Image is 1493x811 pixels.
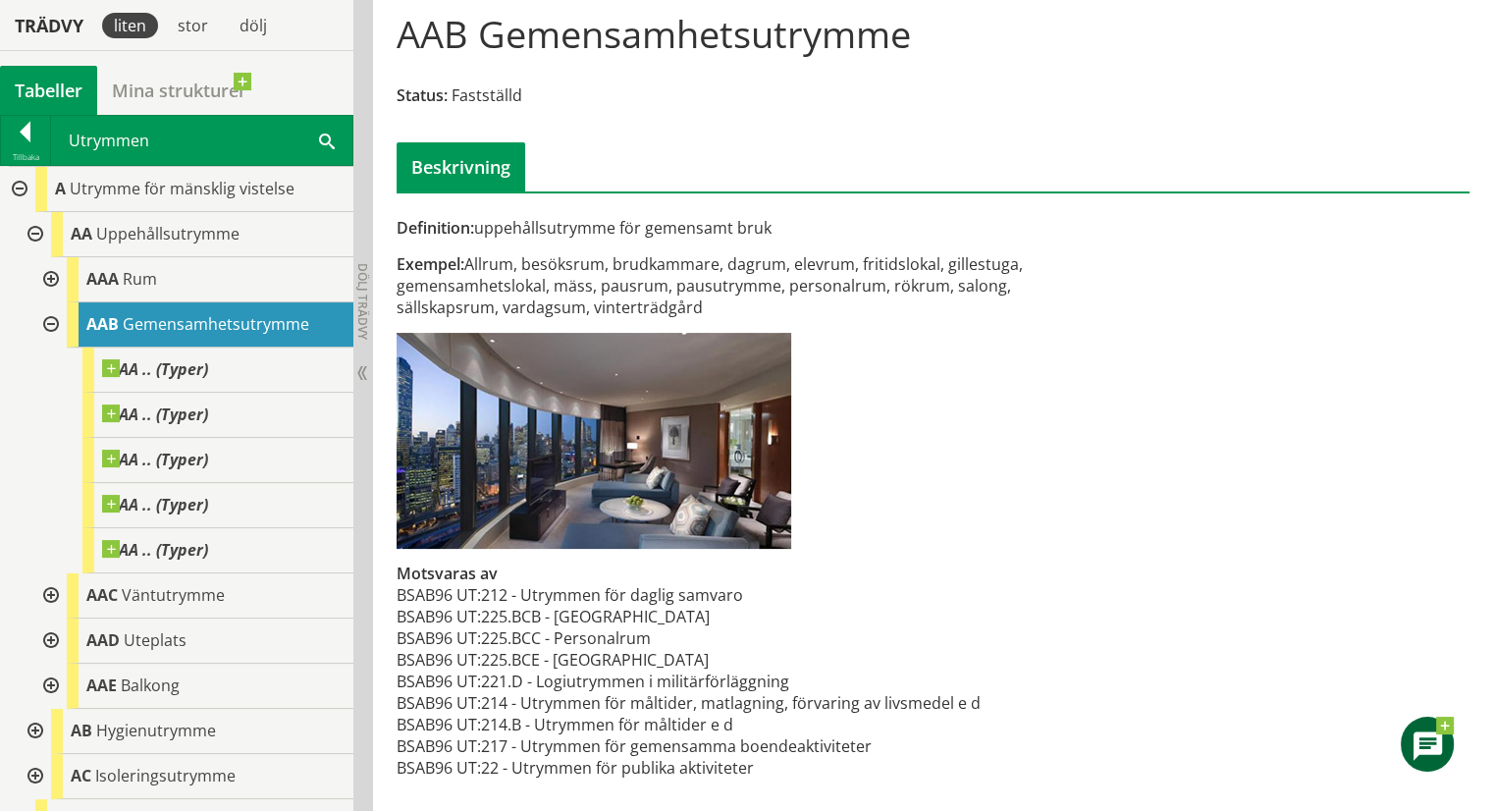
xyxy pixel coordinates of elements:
div: Beskrivning [397,142,525,191]
div: Gå till informationssidan för CoClass Studio [16,709,353,754]
span: AAE [86,675,117,696]
div: stor [166,13,220,38]
td: BSAB96 UT: [397,714,481,735]
span: Hygienutrymme [96,720,216,741]
td: 221.D - Logiutrymmen i militärförläggning [481,671,981,692]
div: Gå till informationssidan för CoClass Studio [47,528,353,573]
span: AC [71,765,91,786]
td: BSAB96 UT: [397,606,481,627]
a: Mina strukturer [97,66,261,115]
div: Utrymmen [51,116,352,165]
span: A [55,178,66,199]
span: Motsvaras av [397,563,498,584]
div: Gå till informationssidan för CoClass Studio [31,664,353,709]
div: Gå till informationssidan för CoClass Studio [47,348,353,393]
span: Isoleringsutrymme [95,765,236,786]
img: aab-gemensamhetsrum-1.jpg [397,333,791,549]
td: BSAB96 UT: [397,671,481,692]
div: Gå till informationssidan för CoClass Studio [47,483,353,528]
div: Gå till informationssidan för CoClass Studio [31,573,353,619]
span: Gemensamhetsutrymme [123,313,309,335]
span: Balkong [121,675,180,696]
span: AAC [86,584,118,606]
td: 212 - Utrymmen för daglig samvaro [481,584,981,606]
td: 225.BCC - Personalrum [481,627,981,649]
span: AA .. (Typer) [102,495,208,514]
span: AA [71,223,92,244]
span: Utrymme för mänsklig vistelse [70,178,294,199]
span: Uteplats [124,629,187,651]
span: AA .. (Typer) [102,540,208,560]
span: AA .. (Typer) [102,450,208,469]
span: Uppehållsutrymme [96,223,240,244]
td: BSAB96 UT: [397,649,481,671]
td: 22 - Utrymmen för publika aktiviteter [481,757,981,779]
span: Väntutrymme [122,584,225,606]
h1: AAB Gemensamhetsutrymme [397,12,911,55]
div: Allrum, besöksrum, brudkammare, dagrum, elevrum, fritidslokal, gillestuga, gemensamhetslokal, mäs... [397,253,1103,318]
span: AAA [86,268,119,290]
span: Dölj trädvy [354,263,371,340]
td: 214 - Utrymmen för måltider, matlagning, förvaring av livsmedel e d [481,692,981,714]
td: 217 - Utrymmen för gemensamma boendeaktiviteter [481,735,981,757]
td: BSAB96 UT: [397,757,481,779]
div: Gå till informationssidan för CoClass Studio [31,257,353,302]
td: BSAB96 UT: [397,735,481,757]
span: Rum [123,268,157,290]
div: dölj [228,13,279,38]
span: Status: [397,84,448,106]
span: Fastställd [452,84,522,106]
div: Gå till informationssidan för CoClass Studio [47,393,353,438]
td: BSAB96 UT: [397,584,481,606]
td: 225.BCE - [GEOGRAPHIC_DATA] [481,649,981,671]
span: AB [71,720,92,741]
td: BSAB96 UT: [397,692,481,714]
div: Gå till informationssidan för CoClass Studio [31,619,353,664]
span: AA .. (Typer) [102,405,208,424]
span: AA .. (Typer) [102,359,208,379]
div: uppehållsutrymme för gemensamt bruk [397,217,1103,239]
div: Trädvy [4,15,94,36]
span: Definition: [397,217,474,239]
div: liten [102,13,158,38]
span: Exempel: [397,253,464,275]
span: Sök i tabellen [319,130,335,150]
td: 214.B - Utrymmen för måltider e d [481,714,981,735]
td: BSAB96 UT: [397,627,481,649]
div: Gå till informationssidan för CoClass Studio [16,212,353,709]
span: AAD [86,629,120,651]
div: Gå till informationssidan för CoClass Studio [47,438,353,483]
td: 225.BCB - [GEOGRAPHIC_DATA] [481,606,981,627]
div: Tillbaka [1,149,50,165]
div: Gå till informationssidan för CoClass Studio [16,754,353,799]
div: Gå till informationssidan för CoClass Studio [31,302,353,573]
span: AAB [86,313,119,335]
